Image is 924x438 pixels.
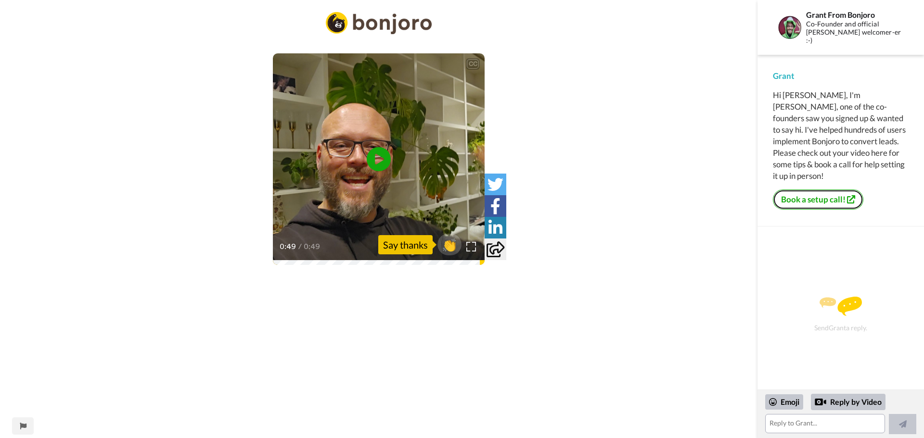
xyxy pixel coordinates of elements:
img: Full screen [466,242,476,251]
a: Book a setup call! [773,189,863,210]
div: Reply by Video [815,396,826,408]
span: 0:49 [280,241,296,252]
div: Hi [PERSON_NAME], I'm [PERSON_NAME], one of the co-founders saw you signed up & wanted to say hi.... [773,89,909,182]
div: Say thanks [378,235,433,254]
img: message.svg [820,297,862,316]
div: CC [467,59,479,69]
div: Send Grant a reply. [770,243,911,385]
div: Grant From Bonjoro [806,10,908,19]
span: / [298,241,302,252]
img: Profile Image [778,16,801,39]
span: 0:49 [304,241,321,252]
button: 👏 [437,234,462,255]
span: 👏 [437,237,462,252]
div: Grant [773,70,909,82]
div: Reply by Video [811,394,885,410]
div: Co-Founder and official [PERSON_NAME] welcomer-er :-) [806,20,908,44]
div: Emoji [765,394,803,410]
img: 2a52b69d-e857-4f9a-8984-97bc6eb86c7e [326,12,432,34]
